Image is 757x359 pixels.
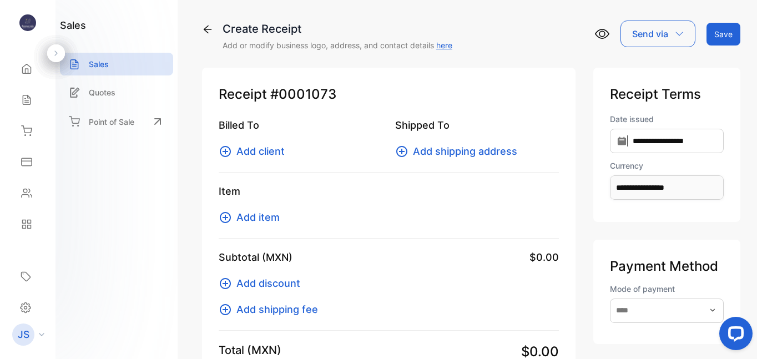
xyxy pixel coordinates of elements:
button: Save [706,23,740,45]
span: #0001073 [270,84,336,104]
p: Point of Sale [89,116,134,128]
p: Add or modify business logo, address, and contact details [223,39,452,51]
p: Item [219,184,559,199]
p: Payment Method [610,256,724,276]
iframe: LiveChat chat widget [710,312,757,359]
p: Subtotal (MXN) [219,250,292,265]
span: Add discount [236,276,300,291]
button: Send via [620,21,695,47]
label: Currency [610,160,724,171]
label: Mode of payment [610,283,724,295]
a: here [436,41,452,50]
a: Sales [60,53,173,75]
span: Add shipping fee [236,302,318,317]
span: Add client [236,144,285,159]
p: Billed To [219,118,382,133]
p: Quotes [89,87,115,98]
label: Date issued [610,113,724,125]
span: $0.00 [529,250,559,265]
p: Sales [89,58,109,70]
span: Add item [236,210,280,225]
p: JS [18,327,29,342]
p: Shipped To [395,118,558,133]
p: Total (MXN) [219,342,281,358]
a: Point of Sale [60,109,173,134]
h1: sales [60,18,86,33]
button: Add shipping address [395,144,524,159]
img: logo [19,14,36,31]
button: Add shipping fee [219,302,325,317]
span: Add shipping address [413,144,517,159]
button: Add client [219,144,291,159]
button: Add item [219,210,286,225]
p: Send via [632,27,668,41]
p: Receipt [219,84,559,104]
div: Create Receipt [223,21,452,37]
button: Add discount [219,276,307,291]
p: Receipt Terms [610,84,724,104]
a: Quotes [60,81,173,104]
